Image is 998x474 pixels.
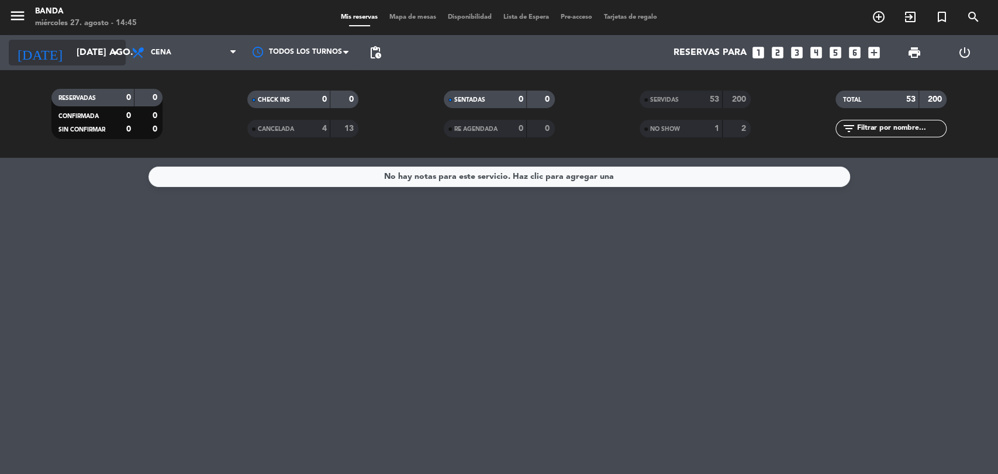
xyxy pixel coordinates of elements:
i: looks_3 [789,45,804,60]
span: SIN CONFIRMAR [58,127,105,133]
strong: 0 [322,95,327,103]
span: CANCELADA [258,126,294,132]
span: SENTADAS [454,97,485,103]
div: LOG OUT [940,35,989,70]
strong: 0 [153,94,160,102]
strong: 0 [153,125,160,133]
span: TOTAL [842,97,861,103]
div: No hay notas para este servicio. Haz clic para agregar una [384,170,614,184]
span: SERVIDAS [650,97,679,103]
span: Reservas para [674,47,747,58]
strong: 0 [153,112,160,120]
span: CONFIRMADA [58,113,99,119]
i: looks_6 [847,45,862,60]
strong: 0 [519,124,523,133]
i: looks_one [751,45,766,60]
strong: 4 [322,124,327,133]
strong: 2 [741,124,748,133]
button: menu [9,7,26,29]
span: Pre-acceso [555,14,598,20]
i: looks_4 [809,45,824,60]
span: NO SHOW [650,126,680,132]
i: add_circle_outline [872,10,886,24]
i: search [966,10,980,24]
span: print [907,46,921,60]
strong: 0 [349,95,356,103]
div: Banda [35,6,137,18]
span: pending_actions [368,46,382,60]
i: power_settings_new [957,46,971,60]
span: RE AGENDADA [454,126,498,132]
div: miércoles 27. agosto - 14:45 [35,18,137,29]
strong: 200 [928,95,944,103]
i: menu [9,7,26,25]
i: add_box [866,45,882,60]
strong: 0 [545,124,552,133]
strong: 0 [126,94,131,102]
span: Lista de Espera [498,14,555,20]
strong: 0 [126,112,131,120]
span: Tarjetas de regalo [598,14,663,20]
strong: 0 [126,125,131,133]
span: Cena [151,49,171,57]
strong: 1 [714,124,719,133]
i: [DATE] [9,40,71,65]
i: arrow_drop_down [109,46,123,60]
span: CHECK INS [258,97,290,103]
i: looks_two [770,45,785,60]
strong: 53 [710,95,719,103]
i: turned_in_not [935,10,949,24]
i: filter_list [841,122,855,136]
strong: 200 [731,95,748,103]
span: Mis reservas [335,14,384,20]
span: Mapa de mesas [384,14,442,20]
span: RESERVADAS [58,95,96,101]
input: Filtrar por nombre... [855,122,946,135]
strong: 53 [906,95,916,103]
strong: 0 [519,95,523,103]
strong: 0 [545,95,552,103]
i: looks_5 [828,45,843,60]
span: Disponibilidad [442,14,498,20]
i: exit_to_app [903,10,917,24]
strong: 13 [344,124,356,133]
